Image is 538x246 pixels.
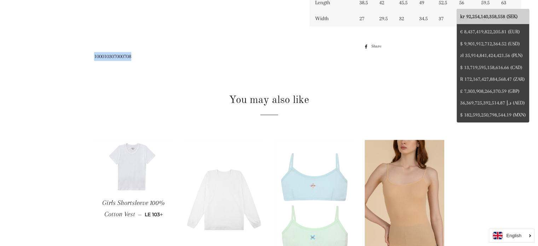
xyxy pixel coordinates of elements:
td: Width [310,11,354,27]
a: د.إ 36,369,725,392,514.87 (AED) [458,97,527,109]
span: Girls Shortsleeve 100% Cotton Vest [102,199,165,218]
td: 34.5 [413,11,433,27]
span: LE 103 [145,211,163,218]
a: $ 13,719,595,158,616.66 (CAD) [458,62,527,73]
span: Share [371,42,384,50]
a: £ 7,303,908,266,370.59 (GBP) [458,85,527,97]
img: calculator.png [114,56,119,62]
span: — [138,211,142,218]
td: 39.5 [453,11,475,27]
a: Girls Shortsleeve 100% Cotton Vest — LE 103 [94,193,174,224]
a: $ 182,593,250,798,544.19 (MXN) [458,109,527,121]
a: R 172,167,427,884,568.47 (ZAR) [458,73,527,85]
i: English [506,233,521,238]
h2: You may also like [94,93,444,108]
div: kr 92,254,140,358,558 (SEK) [457,9,529,24]
td: 32 [393,11,413,27]
td: 27 [354,11,374,27]
td: 29.5 [374,11,393,27]
a: English [493,232,531,239]
span: 100010307000708 [94,53,131,59]
a: $ 9,901,912,712,364.52 (USD) [458,38,527,50]
td: 37 [433,11,453,27]
a: zł 35,914,841,424,421.56 (PLN) [458,50,527,61]
a: € 8,437,419,822,205.81 (EUR) [458,26,527,38]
